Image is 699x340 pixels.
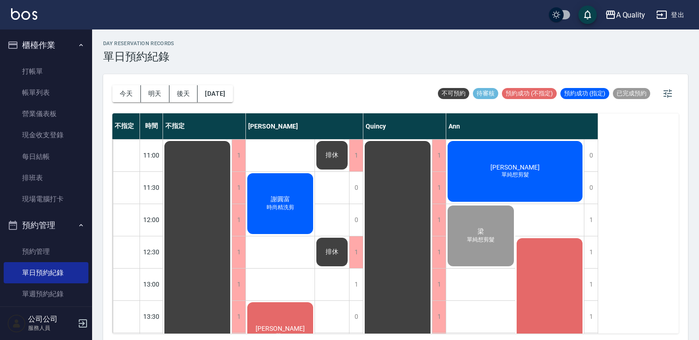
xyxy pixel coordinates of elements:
div: 1 [432,172,446,204]
span: 排休 [324,151,340,159]
button: 今天 [112,85,141,102]
button: A Quality [601,6,649,24]
div: 1 [232,236,245,268]
div: A Quality [616,9,646,21]
button: [DATE] [198,85,233,102]
div: 1 [584,204,598,236]
span: 單純想剪髮 [465,236,496,244]
div: 1 [349,236,363,268]
div: [PERSON_NAME] [246,113,363,139]
div: 11:00 [140,139,163,171]
img: Logo [11,8,37,20]
span: [PERSON_NAME] [489,164,542,171]
button: 後天 [169,85,198,102]
span: 排休 [324,248,340,256]
span: 預約成功 (指定) [560,89,609,98]
div: 11:30 [140,171,163,204]
div: 不指定 [112,113,140,139]
div: 不指定 [163,113,246,139]
img: Person [7,314,26,333]
div: 0 [349,172,363,204]
div: 0 [584,140,598,171]
div: 1 [349,140,363,171]
a: 打帳單 [4,61,88,82]
div: 1 [232,172,245,204]
span: 不可預約 [438,89,469,98]
span: 待審核 [473,89,498,98]
div: 1 [232,301,245,333]
span: 時尚精洗剪 [265,204,296,211]
div: 1 [584,236,598,268]
div: 1 [432,269,446,300]
div: 1 [232,269,245,300]
div: 0 [584,172,598,204]
a: 帳單列表 [4,82,88,103]
div: 時間 [140,113,163,139]
span: 梁 [476,228,486,236]
button: 櫃檯作業 [4,33,88,57]
span: [PERSON_NAME] [254,325,307,332]
span: 已完成預約 [613,89,650,98]
div: 1 [432,140,446,171]
div: 1 [232,204,245,236]
h2: day Reservation records [103,41,175,47]
div: Ann [446,113,598,139]
a: 現金收支登錄 [4,124,88,146]
a: 單日預約紀錄 [4,262,88,283]
div: 1 [349,269,363,300]
div: 12:00 [140,204,163,236]
button: 明天 [141,85,169,102]
span: 單純想剪髮 [500,171,531,179]
a: 每日結帳 [4,146,88,167]
div: Quincy [363,113,446,139]
button: 登出 [652,6,688,23]
span: 謝圓富 [269,195,292,204]
a: 預約管理 [4,241,88,262]
a: 排班表 [4,167,88,188]
a: 營業儀表板 [4,103,88,124]
div: 1 [432,204,446,236]
a: 現場電腦打卡 [4,188,88,210]
span: 預約成功 (不指定) [502,89,557,98]
div: 1 [432,301,446,333]
div: 1 [232,140,245,171]
h5: 公司公司 [28,315,75,324]
div: 13:00 [140,268,163,300]
span: 單C [274,332,287,340]
div: 1 [432,236,446,268]
p: 服務人員 [28,324,75,332]
div: 13:30 [140,300,163,333]
a: 單週預約紀錄 [4,283,88,305]
div: 0 [349,204,363,236]
div: 12:30 [140,236,163,268]
div: 1 [584,269,598,300]
div: 1 [584,301,598,333]
h3: 單日預約紀錄 [103,50,175,63]
div: 0 [349,301,363,333]
button: save [578,6,597,24]
button: 預約管理 [4,213,88,237]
